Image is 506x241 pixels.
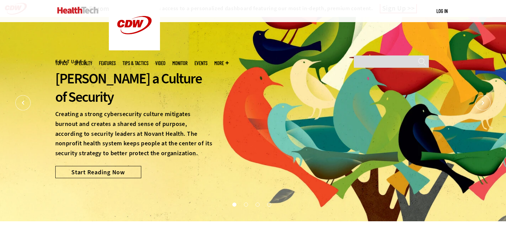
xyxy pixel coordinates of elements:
[74,61,92,66] span: Specialty
[475,95,491,111] button: Next
[55,61,68,66] span: Topics
[267,203,271,206] button: 4 of 4
[436,7,448,15] div: User menu
[256,203,259,206] button: 3 of 4
[109,45,160,52] a: CDW
[232,203,236,206] button: 1 of 4
[15,95,31,111] button: Prev
[214,61,229,66] span: More
[122,61,148,66] a: Tips & Tactics
[244,203,247,206] button: 2 of 4
[55,109,214,158] p: Creating a strong cybersecurity culture mitigates burnout and creates a shared sense of purpose, ...
[55,166,141,178] a: Start Reading Now
[99,61,116,66] a: Features
[55,69,214,106] div: [PERSON_NAME] a Culture of Security
[57,7,99,14] img: Home
[194,61,207,66] a: Events
[436,8,448,14] a: Log in
[172,61,188,66] a: MonITor
[155,61,165,66] a: Video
